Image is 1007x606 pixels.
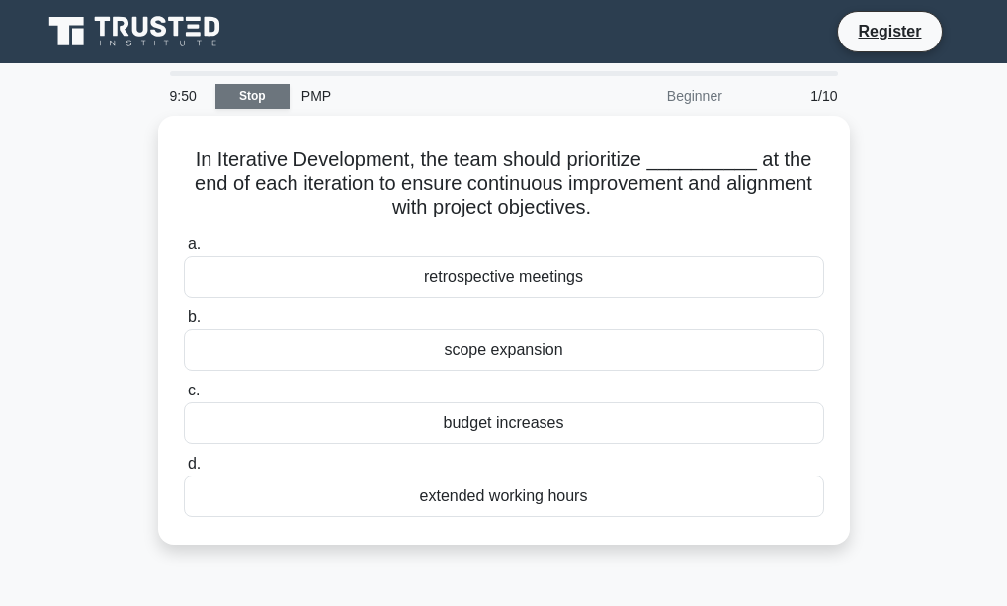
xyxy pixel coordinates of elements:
[184,476,824,517] div: extended working hours
[158,76,215,116] div: 9:50
[215,84,290,109] a: Stop
[846,19,933,43] a: Register
[188,382,200,398] span: c.
[561,76,734,116] div: Beginner
[182,147,826,220] h5: In Iterative Development, the team should prioritize __________ at the end of each iteration to e...
[188,308,201,325] span: b.
[188,455,201,472] span: d.
[184,329,824,371] div: scope expansion
[734,76,850,116] div: 1/10
[184,256,824,298] div: retrospective meetings
[188,235,201,252] span: a.
[184,402,824,444] div: budget increases
[290,76,561,116] div: PMP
